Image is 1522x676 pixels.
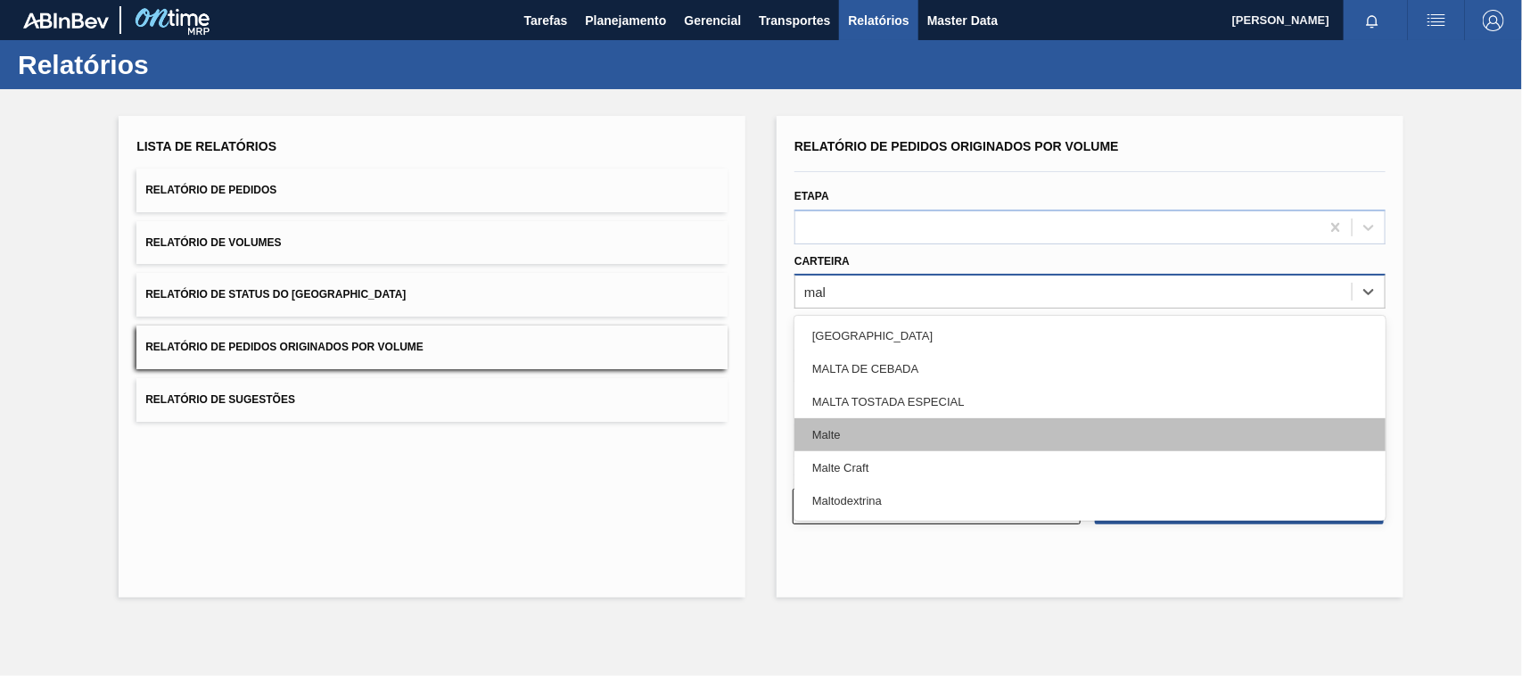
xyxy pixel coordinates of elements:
span: Relatório de Sugestões [145,393,295,406]
div: Malte Craft [794,451,1386,484]
button: Notificações [1344,8,1401,33]
span: Tarefas [524,10,568,31]
div: Maltodextrina [794,484,1386,517]
span: Planejamento [585,10,666,31]
label: Etapa [794,190,829,202]
img: Logout [1483,10,1504,31]
span: Relatório de Pedidos Originados por Volume [794,139,1119,153]
button: Relatório de Status do [GEOGRAPHIC_DATA] [136,273,728,317]
span: Gerencial [685,10,742,31]
h1: Relatórios [18,54,334,75]
img: userActions [1426,10,1447,31]
button: Relatório de Pedidos Originados por Volume [136,326,728,369]
span: Relatório de Pedidos [145,184,276,196]
div: MALTA DE CEBADA [794,352,1386,385]
button: Limpar [793,489,1081,524]
img: TNhmsLtSVTkK8tSr43FrP2fwEKptu5GPRR3wAAAABJRU5ErkJggg== [23,12,109,29]
span: Relatório de Volumes [145,236,281,249]
button: Relatório de Pedidos [136,169,728,212]
span: Lista de Relatórios [136,139,276,153]
label: Carteira [794,255,850,268]
div: MALTA TOSTADA ESPECIAL [794,385,1386,418]
span: Master Data [927,10,998,31]
div: [GEOGRAPHIC_DATA] [794,319,1386,352]
div: Malte [794,418,1386,451]
button: Relatório de Sugestões [136,378,728,422]
button: Relatório de Volumes [136,221,728,265]
span: Relatórios [848,10,909,31]
span: Relatório de Pedidos Originados por Volume [145,341,424,353]
span: Relatório de Status do [GEOGRAPHIC_DATA] [145,288,406,301]
span: Transportes [759,10,830,31]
